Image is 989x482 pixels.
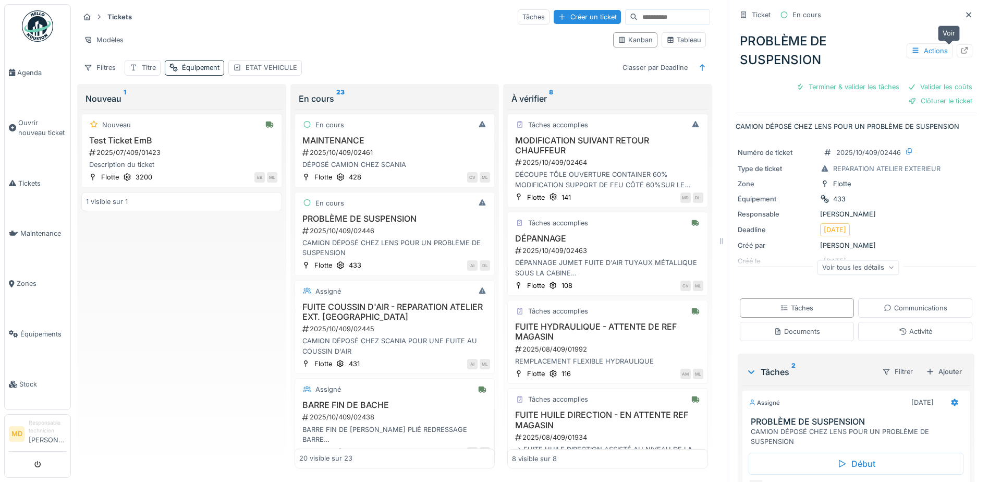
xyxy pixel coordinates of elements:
[254,172,265,183] div: EB
[738,164,816,174] div: Type de ticket
[512,258,703,278] div: DÉPANNAGE JUMET FUITE D'AIR TUYAUX MÉTALLIQUE SOUS LA CABINE AVEC [PERSON_NAME]
[512,136,703,155] h3: MODIFICATION SUIVANT RETOUR CHAUFFEUR
[9,426,25,442] li: MD
[738,148,816,158] div: Numéro de ticket
[511,92,704,105] div: À vérifier
[314,172,332,182] div: Flotte
[29,419,66,435] div: Responsable technicien
[299,302,491,322] h3: FUITE COUSSIN D'AIR - REPARATION ATELIER EXT. [GEOGRAPHIC_DATA]
[86,92,278,105] div: Nouveau
[301,226,491,236] div: 2025/10/409/02446
[301,324,491,334] div: 2025/10/409/02445
[267,172,277,183] div: ML
[791,366,796,378] sup: 2
[549,92,553,105] sup: 8
[29,419,66,449] li: [PERSON_NAME]
[467,447,478,457] div: GM
[693,369,703,379] div: ML
[561,281,572,291] div: 108
[833,179,851,189] div: Flotte
[738,179,816,189] div: Zone
[618,35,653,45] div: Kanban
[736,122,976,131] p: CAMION DÉPOSÉ CHEZ LENS POUR UN PROBLÈME DE SUSPENSION
[527,369,545,379] div: Flotte
[20,329,66,339] span: Équipements
[792,10,821,20] div: En cours
[299,160,491,170] div: DÉPOSÉ CAMION CHEZ SCANIA
[680,369,691,379] div: AM
[467,172,478,183] div: CV
[911,397,934,407] div: [DATE]
[512,234,703,244] h3: DÉPANNAGE
[301,148,491,158] div: 2025/10/409/02461
[618,60,692,75] div: Classer par Deadline
[349,359,360,369] div: 431
[693,281,703,291] div: ML
[736,28,976,74] div: PROBLÈME DE SUSPENSION
[751,427,966,447] div: CAMION DÉPOSÉ CHEZ LENS POUR UN PROBLÈME DE SUSPENSION
[182,63,219,73] div: Équipement
[514,246,703,256] div: 2025/10/409/02463
[528,120,588,130] div: Tâches accomplies
[512,444,703,464] div: -> FUITE HUILE DIRECTION ASSISTÉ AU NIVEAU DE LA ROUE DIRECTIONNELLE ARRIERE GAUCHE -> REMPLACER ...
[938,26,960,41] div: Voir
[20,228,66,238] span: Maintenance
[749,399,780,407] div: Assigné
[518,9,550,25] div: Tâches
[792,80,903,94] div: Terminer & valider les tâches
[514,344,703,354] div: 2025/08/409/01992
[817,260,899,275] div: Voir tous les détails
[751,417,966,427] h3: PROBLÈME DE SUSPENSION
[738,240,816,250] div: Créé par
[246,63,297,73] div: ETAT VEHICULE
[86,197,128,207] div: 1 visible sur 1
[833,164,941,174] div: REPARATION ATELIER EXTERIEUR
[314,260,332,270] div: Flotte
[480,447,490,457] div: ML
[680,281,691,291] div: CV
[884,303,947,313] div: Communications
[86,136,277,146] h3: Test Ticket EmB
[299,425,491,444] div: BARRE FIN DE [PERSON_NAME] PLIÉ REDRESSAGE BARRE FUITE D AIR CONSSIN D AIR 2 ESSIEUX GAUCHE TROUÉ...
[5,47,70,98] a: Agenda
[666,35,701,45] div: Tableau
[349,447,360,457] div: 431
[5,259,70,309] a: Zones
[301,412,491,422] div: 2025/10/409/02438
[136,172,152,182] div: 3200
[480,260,490,271] div: DL
[315,384,341,394] div: Assigné
[124,92,126,105] sup: 1
[349,260,361,270] div: 433
[79,60,120,75] div: Filtres
[9,419,66,452] a: MD Responsable technicien[PERSON_NAME]
[299,214,491,224] h3: PROBLÈME DE SUSPENSION
[315,286,341,296] div: Assigné
[752,10,771,20] div: Ticket
[315,198,344,208] div: En cours
[101,172,119,182] div: Flotte
[299,238,491,258] div: CAMION DÉPOSÉ CHEZ LENS POUR UN PROBLÈME DE SUSPENSION
[299,92,491,105] div: En cours
[528,218,588,228] div: Tâches accomplies
[18,118,66,138] span: Ouvrir nouveau ticket
[480,172,490,183] div: ML
[5,208,70,258] a: Maintenance
[336,92,345,105] sup: 23
[528,394,588,404] div: Tâches accomplies
[561,369,571,379] div: 116
[738,209,816,219] div: Responsable
[18,178,66,188] span: Tickets
[5,309,70,359] a: Équipements
[19,379,66,389] span: Stock
[314,447,332,457] div: Flotte
[922,365,966,379] div: Ajouter
[512,322,703,342] h3: FUITE HYDRAULIQUE - ATTENTE DE REF MAGASIN
[315,120,344,130] div: En cours
[17,68,66,78] span: Agenda
[480,359,490,369] div: ML
[514,158,703,167] div: 2025/10/409/02464
[22,10,53,42] img: Badge_color-CXgf-gQk.svg
[299,336,491,356] div: CAMION DÉPOSÉ CHEZ SCANIA POUR UNE FUITE AU COUSSIN D'AIR
[738,240,974,250] div: [PERSON_NAME]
